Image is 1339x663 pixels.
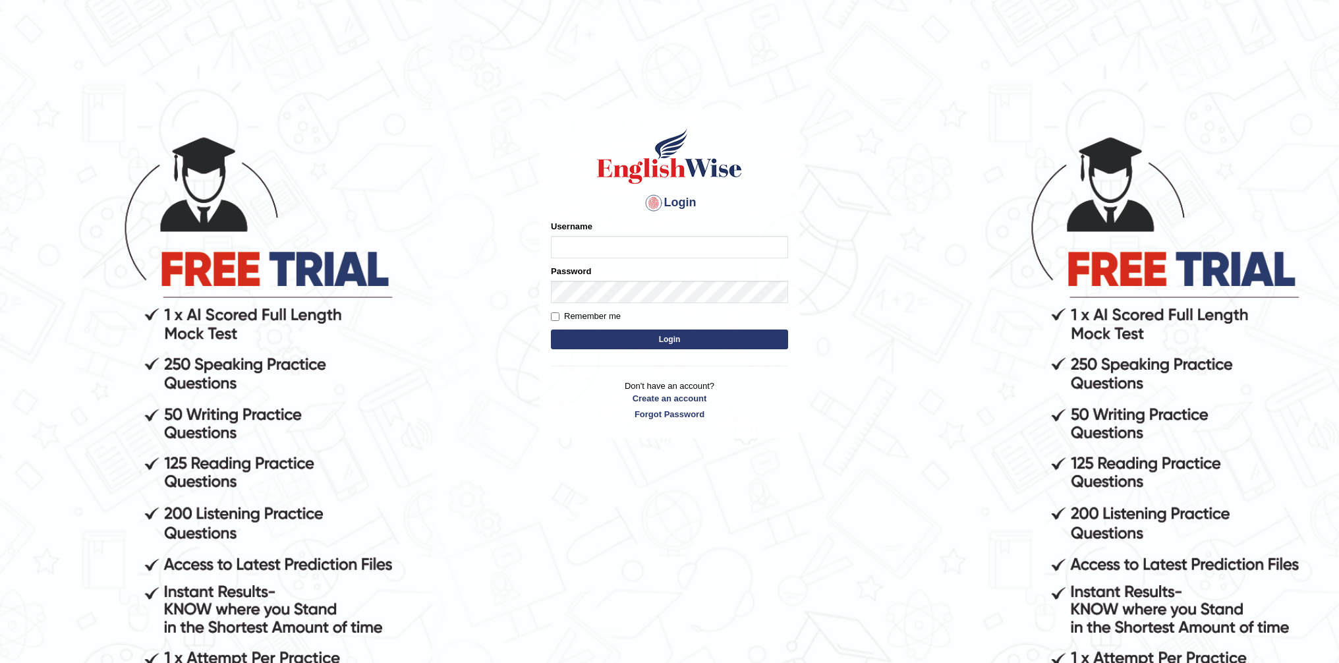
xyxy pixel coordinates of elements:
[551,392,788,405] a: Create an account
[551,192,788,214] h4: Login
[551,310,621,323] label: Remember me
[551,380,788,420] p: Don't have an account?
[594,127,745,186] img: Logo of English Wise sign in for intelligent practice with AI
[551,330,788,349] button: Login
[551,408,788,420] a: Forgot Password
[551,220,592,233] label: Username
[551,265,591,277] label: Password
[551,312,559,321] input: Remember me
